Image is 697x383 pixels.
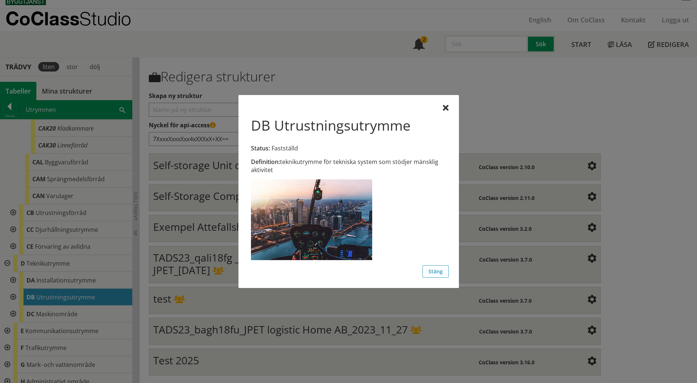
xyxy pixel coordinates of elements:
span: Definition: [251,158,280,166]
div: teknikutrymme för tekniska system som stödjer mänsklig aktivitet [251,158,446,174]
span: Fastställd [272,144,298,152]
span: Status: [251,144,270,152]
img: db-utrustningsutrymme.jpg [251,179,372,260]
h1: DB Utrustningsutrymme [251,117,410,133]
button: Stäng [423,265,449,278]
